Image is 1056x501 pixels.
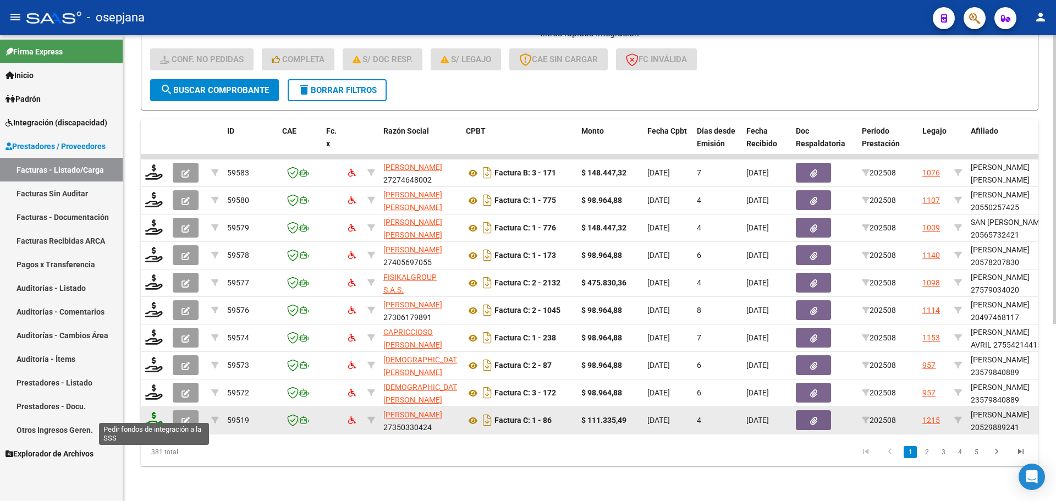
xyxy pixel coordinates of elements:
[383,326,457,349] div: 27404769966
[922,126,947,135] span: Legajo
[509,48,608,70] button: CAE SIN CARGAR
[5,140,106,152] span: Prestadores / Proveedores
[862,416,896,425] span: 202508
[971,271,1050,296] div: [PERSON_NAME] 27579034020
[494,416,552,425] strong: Factura C: 1 - 86
[971,381,1050,406] div: [PERSON_NAME] 23579840889
[697,361,701,370] span: 6
[986,446,1007,458] a: go to next page
[353,54,413,64] span: S/ Doc Resp.
[227,416,249,425] span: 59519
[922,222,940,234] div: 1009
[581,278,626,287] strong: $ 475.830,36
[922,277,940,289] div: 1098
[494,279,560,288] strong: Factura C: 2 - 2132
[746,333,769,342] span: [DATE]
[692,119,742,168] datatable-header-cell: Días desde Emisión
[227,126,234,135] span: ID
[494,334,556,343] strong: Factura C: 1 - 238
[282,126,296,135] span: CAE
[383,299,457,322] div: 27306179891
[5,448,94,460] span: Explorador de Archivos
[937,446,950,458] a: 3
[970,446,983,458] a: 5
[791,119,857,168] datatable-header-cell: Doc Respaldatoria
[288,79,387,101] button: Borrar Filtros
[746,361,769,370] span: [DATE]
[971,326,1050,351] div: [PERSON_NAME] AVRIL 27554214415
[1034,10,1047,24] mat-icon: person
[746,416,769,425] span: [DATE]
[796,126,845,148] span: Doc Respaldatoria
[519,54,598,64] span: CAE SIN CARGAR
[697,416,701,425] span: 4
[480,274,494,291] i: Descargar documento
[922,249,940,262] div: 1140
[922,387,936,399] div: 957
[918,119,950,168] datatable-header-cell: Legajo
[922,414,940,427] div: 1215
[383,163,442,172] span: [PERSON_NAME]
[480,301,494,319] i: Descargar documento
[862,223,896,232] span: 202508
[971,354,1050,379] div: [PERSON_NAME] 23579840889
[9,10,22,24] mat-icon: menu
[298,85,377,95] span: Borrar Filtros
[862,168,896,177] span: 202508
[746,168,769,177] span: [DATE]
[150,48,254,70] button: Conf. no pedidas
[971,161,1050,199] div: [PERSON_NAME] [PERSON_NAME] 20557427822
[227,333,249,342] span: 59574
[697,196,701,205] span: 4
[1019,464,1045,490] div: Open Intercom Messenger
[862,306,896,315] span: 202508
[971,299,1050,324] div: [PERSON_NAME] 20497468117
[935,443,952,461] li: page 3
[87,5,145,30] span: - osepjana
[480,246,494,264] i: Descargar documento
[383,190,442,212] span: [PERSON_NAME] [PERSON_NAME]
[160,54,244,64] span: Conf. no pedidas
[494,251,556,260] strong: Factura C: 1 - 173
[862,278,896,287] span: 202508
[480,329,494,346] i: Descargar documento
[879,446,900,458] a: go to previous page
[581,306,622,315] strong: $ 98.964,88
[5,46,63,58] span: Firma Express
[862,196,896,205] span: 202508
[746,388,769,397] span: [DATE]
[227,196,249,205] span: 59580
[697,388,701,397] span: 6
[160,85,269,95] span: Buscar Comprobante
[581,361,622,370] strong: $ 98.964,88
[966,119,1054,168] datatable-header-cell: Afiliado
[647,126,687,135] span: Fecha Cpbt
[647,223,670,232] span: [DATE]
[227,278,249,287] span: 59577
[494,306,560,315] strong: Factura C: 2 - 1045
[697,306,701,315] span: 8
[862,361,896,370] span: 202508
[697,251,701,260] span: 6
[952,443,968,461] li: page 4
[383,409,457,432] div: 27350330424
[922,332,940,344] div: 1153
[968,443,985,461] li: page 5
[647,168,670,177] span: [DATE]
[322,119,344,168] datatable-header-cell: Fc. x
[343,48,423,70] button: S/ Doc Resp.
[383,216,457,239] div: 23385537034
[441,54,491,64] span: S/ legajo
[480,191,494,209] i: Descargar documento
[647,306,670,315] span: [DATE]
[697,333,701,342] span: 7
[971,126,998,135] span: Afiliado
[862,126,900,148] span: Período Prestación
[862,388,896,397] span: 202508
[383,355,464,377] span: [DEMOGRAPHIC_DATA][PERSON_NAME]
[1010,446,1031,458] a: go to last page
[616,48,697,70] button: FC Inválida
[922,167,940,179] div: 1076
[150,79,279,101] button: Buscar Comprobante
[298,83,311,96] mat-icon: delete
